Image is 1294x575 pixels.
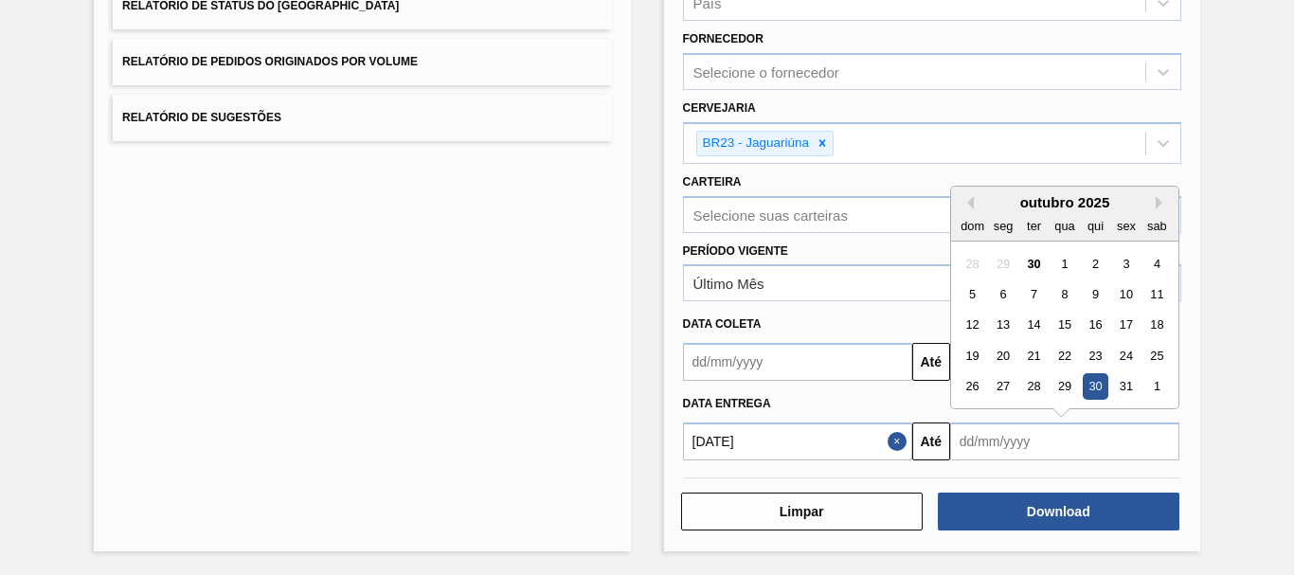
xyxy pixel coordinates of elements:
[1083,251,1108,277] div: Choose quinta-feira, 2 de outubro de 2025
[1051,251,1077,277] div: Choose quarta-feira, 1 de outubro de 2025
[681,493,923,530] button: Limpar
[888,422,912,460] button: Close
[683,343,912,381] input: dd/mm/yyyy
[990,313,1015,338] div: Choose segunda-feira, 13 de outubro de 2025
[683,175,742,189] label: Carteira
[1113,374,1139,400] div: Choose sexta-feira, 31 de outubro de 2025
[1144,281,1170,307] div: Choose sábado, 11 de outubro de 2025
[683,422,912,460] input: dd/mm/yyyy
[1113,213,1139,239] div: sex
[1144,213,1170,239] div: sab
[1113,281,1139,307] div: Choose sexta-feira, 10 de outubro de 2025
[1113,343,1139,368] div: Choose sexta-feira, 24 de outubro de 2025
[1083,213,1108,239] div: qui
[1051,343,1077,368] div: Choose quarta-feira, 22 de outubro de 2025
[113,95,611,141] button: Relatório de Sugestões
[1021,251,1047,277] div: Choose terça-feira, 30 de setembro de 2025
[990,251,1015,277] div: Not available segunda-feira, 29 de setembro de 2025
[1083,343,1108,368] div: Choose quinta-feira, 23 de outubro de 2025
[1144,251,1170,277] div: Choose sábado, 4 de outubro de 2025
[1144,343,1170,368] div: Choose sábado, 25 de outubro de 2025
[961,196,974,209] button: Previous Month
[1021,374,1047,400] div: Choose terça-feira, 28 de outubro de 2025
[1051,374,1077,400] div: Choose quarta-feira, 29 de outubro de 2025
[960,251,985,277] div: Not available domingo, 28 de setembro de 2025
[122,111,281,124] span: Relatório de Sugestões
[683,317,762,331] span: Data coleta
[1083,313,1108,338] div: Choose quinta-feira, 16 de outubro de 2025
[960,213,985,239] div: dom
[960,281,985,307] div: Choose domingo, 5 de outubro de 2025
[1021,343,1047,368] div: Choose terça-feira, 21 de outubro de 2025
[1113,251,1139,277] div: Choose sexta-feira, 3 de outubro de 2025
[938,493,1179,530] button: Download
[951,194,1178,210] div: outubro 2025
[693,207,848,223] div: Selecione suas carteiras
[990,213,1015,239] div: seg
[693,276,764,292] div: Último Mês
[683,397,771,410] span: Data entrega
[1051,213,1077,239] div: qua
[1021,313,1047,338] div: Choose terça-feira, 14 de outubro de 2025
[1083,281,1108,307] div: Choose quinta-feira, 9 de outubro de 2025
[683,32,764,45] label: Fornecedor
[683,101,756,115] label: Cervejaria
[990,343,1015,368] div: Choose segunda-feira, 20 de outubro de 2025
[957,248,1172,402] div: month 2025-10
[912,422,950,460] button: Até
[693,64,839,81] div: Selecione o fornecedor
[1083,374,1108,400] div: Choose quinta-feira, 30 de outubro de 2025
[990,281,1015,307] div: Choose segunda-feira, 6 de outubro de 2025
[1051,313,1077,338] div: Choose quarta-feira, 15 de outubro de 2025
[1021,213,1047,239] div: ter
[1113,313,1139,338] div: Choose sexta-feira, 17 de outubro de 2025
[960,343,985,368] div: Choose domingo, 19 de outubro de 2025
[1144,313,1170,338] div: Choose sábado, 18 de outubro de 2025
[113,39,611,85] button: Relatório de Pedidos Originados por Volume
[1144,374,1170,400] div: Choose sábado, 1 de novembro de 2025
[950,422,1179,460] input: dd/mm/yyyy
[912,343,950,381] button: Até
[1021,281,1047,307] div: Choose terça-feira, 7 de outubro de 2025
[990,374,1015,400] div: Choose segunda-feira, 27 de outubro de 2025
[1051,281,1077,307] div: Choose quarta-feira, 8 de outubro de 2025
[960,313,985,338] div: Choose domingo, 12 de outubro de 2025
[122,55,418,68] span: Relatório de Pedidos Originados por Volume
[960,374,985,400] div: Choose domingo, 26 de outubro de 2025
[1156,196,1169,209] button: Next Month
[697,132,813,155] div: BR23 - Jaguariúna
[683,244,788,258] label: Período Vigente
